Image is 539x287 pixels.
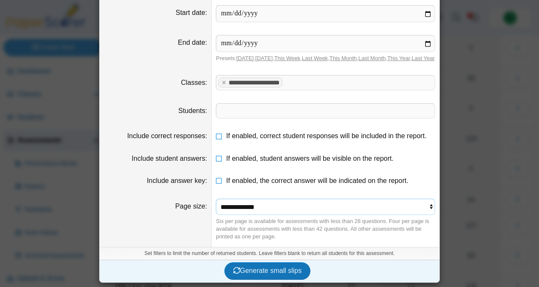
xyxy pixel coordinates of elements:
span: Generate small slips [233,267,302,274]
a: [DATE] [255,55,273,61]
label: Include correct responses [127,132,207,139]
a: This Month [330,55,357,61]
tags: ​ [216,75,435,90]
div: Set filters to limit the number of returned students. Leave filters blank to return all students ... [100,247,439,260]
x: remove tag [220,80,227,85]
label: Include answer key [147,177,207,184]
a: Last Month [358,55,386,61]
a: Last Year [412,55,435,61]
a: This Year [387,55,410,61]
a: Last Week [302,55,328,61]
label: Classes [181,79,207,86]
button: Generate small slips [224,262,311,279]
label: End date [178,39,207,46]
label: Include student answers [132,155,207,162]
label: Page size [175,203,207,210]
span: If enabled, the correct answer will be indicated on the report. [226,177,408,184]
tags: ​ [216,103,435,119]
div: Presets: , , , , , , , [216,55,435,62]
span: If enabled, correct student responses will be included in the report. [226,132,427,139]
a: [DATE] [236,55,254,61]
div: Six per page is available for assessments with less than 28 questions. Four per page is available... [216,217,435,241]
label: Start date [176,9,207,16]
span: If enabled, student answers will be visible on the report. [226,155,393,162]
a: This Week [274,55,300,61]
label: Students [178,107,207,114]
